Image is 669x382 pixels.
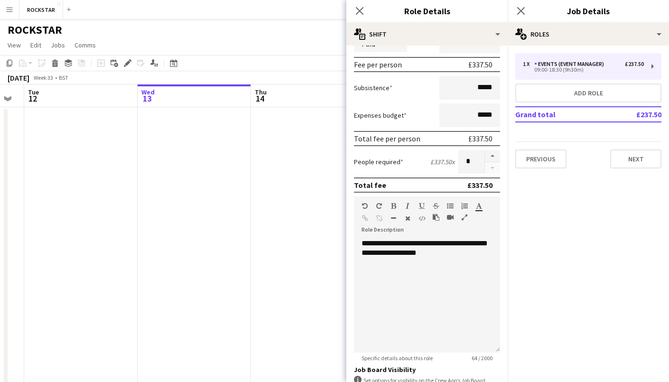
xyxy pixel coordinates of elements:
h3: Job Board Visibility [354,365,500,374]
div: £337.50 [468,134,492,143]
button: Text Color [475,202,482,210]
h3: Role Details [346,5,508,17]
div: Roles [508,23,669,46]
button: Next [610,149,661,168]
span: Specific details about this role [354,354,440,362]
button: Underline [418,202,425,210]
label: People required [354,158,403,166]
td: Grand total [515,107,605,122]
button: Unordered List [447,202,454,210]
span: Tue [28,88,39,96]
button: HTML Code [418,214,425,222]
span: Jobs [51,41,65,49]
span: 13 [140,93,155,104]
button: Paste as plain text [433,214,439,221]
button: Increase [485,150,500,162]
button: Clear Formatting [404,214,411,222]
div: [DATE] [8,73,29,83]
a: Edit [27,39,45,51]
h1: ROCKSTAR [8,23,62,37]
div: Total fee [354,180,386,190]
div: £337.50 [467,180,492,190]
div: Events (Event Manager) [534,61,608,67]
label: Subsistence [354,84,392,92]
a: Comms [71,39,100,51]
div: Shift [346,23,508,46]
div: £237.50 [625,61,644,67]
button: Undo [362,202,368,210]
a: View [4,39,25,51]
span: 12 [27,93,39,104]
button: Horizontal Line [390,214,397,222]
span: Comms [74,41,96,49]
span: View [8,41,21,49]
div: 09:00-18:30 (9h30m) [523,67,644,72]
div: BST [59,74,68,81]
div: £337.50 x [430,158,455,166]
button: Fullscreen [461,214,468,221]
span: 64 / 2000 [464,354,500,362]
button: Redo [376,202,382,210]
td: £237.50 [605,107,661,122]
span: Edit [30,41,41,49]
button: Previous [515,149,567,168]
button: Italic [404,202,411,210]
button: Add role [515,84,661,102]
span: 14 [253,93,267,104]
span: Thu [255,88,267,96]
button: Insert video [447,214,454,221]
div: Total fee per person [354,134,420,143]
div: £337.50 [468,60,492,69]
button: ROCKSTAR [19,0,63,19]
h3: Job Details [508,5,669,17]
label: Expenses budget [354,111,407,120]
a: Jobs [47,39,69,51]
button: Bold [390,202,397,210]
span: Wed [141,88,155,96]
div: Fee per person [354,60,402,69]
span: Week 33 [31,74,55,81]
button: Ordered List [461,202,468,210]
div: 1 x [523,61,534,67]
button: Strikethrough [433,202,439,210]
